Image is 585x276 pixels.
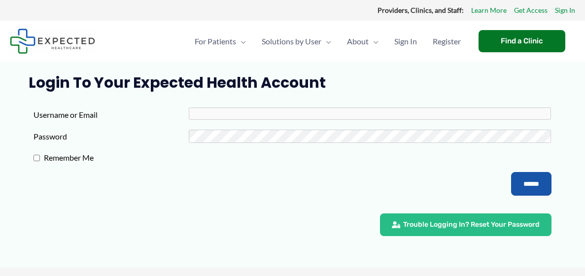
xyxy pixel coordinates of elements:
label: Remember Me [40,150,195,165]
span: About [347,24,369,59]
span: Menu Toggle [321,24,331,59]
nav: Primary Site Navigation [187,24,469,59]
span: Solutions by User [262,24,321,59]
a: Learn More [471,4,507,17]
h1: Login to Your Expected Health Account [29,74,556,92]
a: Sign In [386,24,425,59]
span: Menu Toggle [369,24,379,59]
a: Solutions by UserMenu Toggle [254,24,339,59]
a: For PatientsMenu Toggle [187,24,254,59]
span: For Patients [195,24,236,59]
a: Get Access [514,4,548,17]
span: Menu Toggle [236,24,246,59]
label: Password [34,129,189,144]
a: Sign In [555,4,575,17]
span: Sign In [394,24,417,59]
a: AboutMenu Toggle [339,24,386,59]
label: Username or Email [34,107,189,122]
strong: Providers, Clinics, and Staff: [378,6,464,14]
a: Register [425,24,469,59]
img: Expected Healthcare Logo - side, dark font, small [10,29,95,54]
a: Trouble Logging In? Reset Your Password [380,213,551,236]
span: Register [433,24,461,59]
a: Find a Clinic [479,30,565,52]
span: Trouble Logging In? Reset Your Password [403,221,540,228]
